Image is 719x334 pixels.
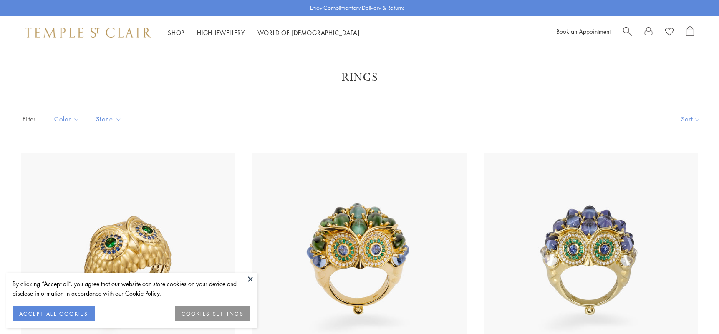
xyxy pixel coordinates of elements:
button: Stone [90,110,128,128]
a: Open Shopping Bag [686,26,694,39]
button: Color [48,110,86,128]
h1: Rings [33,70,686,85]
nav: Main navigation [168,28,360,38]
button: ACCEPT ALL COOKIES [13,306,95,321]
button: COOKIES SETTINGS [175,306,250,321]
a: High JewelleryHigh Jewellery [197,28,245,37]
button: Show sort by [662,106,719,132]
span: Color [50,114,86,124]
a: View Wishlist [665,26,674,39]
p: Enjoy Complimentary Delivery & Returns [310,4,405,12]
span: Stone [92,114,128,124]
div: By clicking “Accept all”, you agree that our website can store cookies on your device and disclos... [13,279,250,298]
a: Book an Appointment [556,27,611,35]
a: Search [623,26,632,39]
iframe: Gorgias live chat messenger [677,295,711,326]
a: ShopShop [168,28,184,37]
a: World of [DEMOGRAPHIC_DATA]World of [DEMOGRAPHIC_DATA] [257,28,360,37]
img: Temple St. Clair [25,28,151,38]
